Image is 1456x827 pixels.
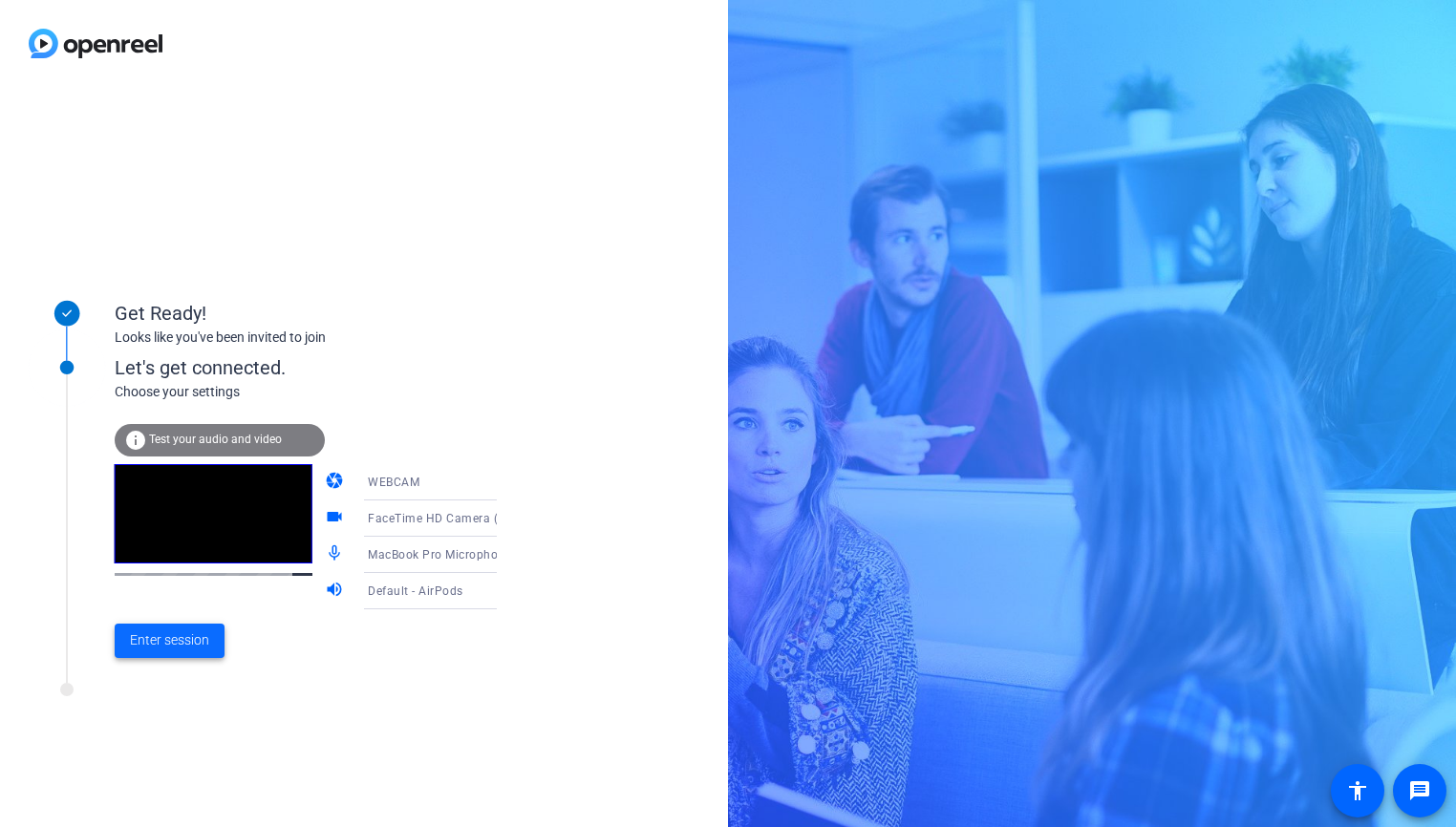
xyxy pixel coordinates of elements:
mat-icon: mic_none [325,543,348,566]
div: Let's get connected. [115,353,536,382]
div: Choose your settings [115,382,536,402]
mat-icon: accessibility [1346,779,1369,802]
div: Get Ready! [115,299,497,328]
span: Default - AirPods [368,584,463,598]
mat-icon: camera [325,471,348,494]
span: Enter session [130,630,209,650]
span: FaceTime HD Camera (3A71:F4B5) [368,510,564,525]
mat-icon: videocam [325,507,348,530]
span: Test your audio and video [149,433,282,446]
mat-icon: info [124,429,147,452]
mat-icon: message [1408,779,1431,802]
div: Looks like you've been invited to join [115,328,497,348]
span: WEBCAM [368,476,419,489]
span: MacBook Pro Microphone (Built-in) [368,546,563,562]
button: Enter session [115,624,225,658]
mat-icon: volume_up [325,580,348,603]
